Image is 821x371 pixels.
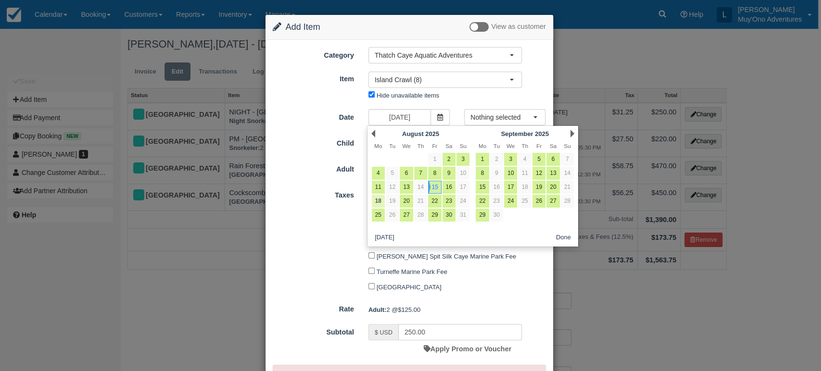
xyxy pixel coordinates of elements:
span: Island Crawl (8) [375,75,509,85]
a: 23 [442,195,455,208]
a: 24 [456,195,469,208]
a: 4 [372,167,385,180]
a: 2 [442,153,455,166]
a: 19 [386,195,399,208]
a: 3 [456,153,469,166]
label: Item [265,71,361,84]
a: 9 [490,167,503,180]
a: 29 [476,209,489,222]
a: 20 [400,195,413,208]
a: 31 [456,209,469,222]
a: Apply Promo or Voucher [424,345,511,353]
a: 18 [372,195,385,208]
span: Friday [432,143,437,149]
a: 30 [490,209,503,222]
a: 20 [546,181,559,194]
label: [GEOGRAPHIC_DATA] [377,284,442,291]
span: Monday [479,143,486,149]
a: 22 [428,195,441,208]
a: 4 [518,153,531,166]
a: 9 [442,167,455,180]
label: Rate [265,301,361,314]
a: 23 [490,195,503,208]
span: Saturday [445,143,452,149]
a: 5 [532,153,545,166]
a: 6 [546,153,559,166]
a: 26 [386,209,399,222]
a: 7 [414,167,427,180]
span: Sunday [460,143,467,149]
label: Category [265,47,361,61]
a: 14 [414,181,427,194]
span: Wednesday [402,143,410,149]
a: 11 [518,167,531,180]
span: Nothing selected [470,112,533,122]
a: 15 [428,181,441,194]
a: 10 [504,167,517,180]
a: 28 [561,195,574,208]
span: Sunday [564,143,570,149]
a: 5 [386,167,399,180]
a: 27 [546,195,559,208]
a: Prev [371,130,375,137]
span: Tuesday [493,143,500,149]
label: Child [265,135,361,148]
a: 15 [476,181,489,194]
label: Adult [265,161,361,174]
label: Taxes [265,187,361,200]
label: Date [265,109,361,123]
a: 12 [386,181,399,194]
span: View as customer [491,23,545,31]
a: 1 [476,153,489,166]
span: Friday [536,143,542,149]
a: 18 [518,181,531,194]
a: 1 [428,153,441,166]
span: Tuesday [389,143,395,149]
a: 8 [428,167,441,180]
span: August [402,130,424,137]
a: 17 [456,181,469,194]
button: Nothing selected [464,109,545,125]
label: Turneffe Marine Park Fee [377,268,447,275]
a: 25 [518,195,531,208]
a: 2 [490,153,503,166]
label: [PERSON_NAME] Spit Silk Caye Marine Park Fee [377,253,516,260]
a: 13 [400,181,413,194]
a: 11 [372,181,385,194]
a: 26 [532,195,545,208]
button: Island Crawl (8) [368,72,522,88]
a: 14 [561,167,574,180]
a: 30 [442,209,455,222]
a: 12 [532,167,545,180]
button: Done [552,232,575,244]
button: [DATE] [371,232,398,244]
a: 21 [414,195,427,208]
span: 2025 [425,130,439,137]
span: Add Item [286,22,320,32]
small: $ USD [375,329,392,336]
a: 24 [504,195,517,208]
strong: Adult [368,306,386,313]
span: Wednesday [506,143,515,149]
label: Subtotal [265,324,361,337]
a: 6 [400,167,413,180]
a: 17 [504,181,517,194]
a: Next [570,130,574,137]
span: 2025 [535,130,549,137]
a: 22 [476,195,489,208]
a: 29 [428,209,441,222]
span: Thatch Caye Aquatic Adventures [375,50,509,60]
a: 3 [504,153,517,166]
a: 25 [372,209,385,222]
a: 16 [442,181,455,194]
span: Monday [374,143,382,149]
span: September [501,130,533,137]
a: 19 [532,181,545,194]
a: 7 [561,153,574,166]
a: 13 [546,167,559,180]
a: 27 [400,209,413,222]
button: Thatch Caye Aquatic Adventures [368,47,522,63]
span: Thursday [417,143,424,149]
div: 2 @ [361,302,553,318]
label: Hide unavailable items [377,92,439,99]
